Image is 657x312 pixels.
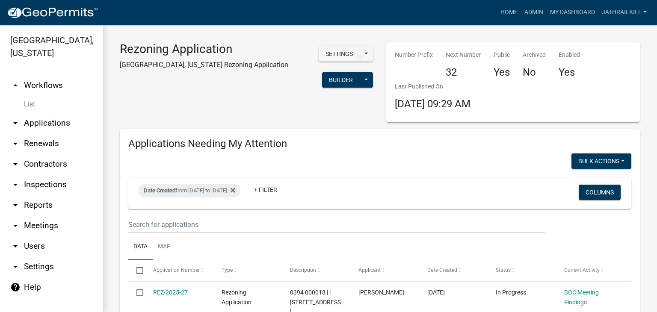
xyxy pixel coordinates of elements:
datatable-header-cell: Type [213,260,282,281]
i: arrow_drop_down [10,118,21,128]
i: arrow_drop_down [10,138,21,149]
p: Last Published On [395,82,471,91]
span: Date Created [144,187,175,194]
span: Application Number [153,267,200,273]
p: [GEOGRAPHIC_DATA], [US_STATE] Rezoning Application [120,60,288,70]
div: from [DATE] to [DATE] [139,184,240,197]
a: Admin [521,4,547,21]
button: Bulk Actions [571,153,631,169]
span: In Progress [496,289,526,296]
h4: Yes [494,66,510,79]
span: Type [222,267,233,273]
h4: Yes [559,66,580,79]
a: BOC Meeting Findings [564,289,599,306]
datatable-header-cell: Description [282,260,350,281]
h4: 32 [446,66,481,79]
a: + Filter [247,182,284,197]
p: Enabled [559,50,580,59]
button: Builder [322,72,360,88]
p: Number Prefix [395,50,433,59]
datatable-header-cell: Status [488,260,556,281]
button: Settings [319,46,360,62]
span: [DATE] 09:29 AM [395,98,471,110]
p: Archived [523,50,546,59]
a: Home [497,4,521,21]
i: arrow_drop_up [10,80,21,91]
input: Search for applications [128,216,545,233]
p: Next Number [446,50,481,59]
a: REZ-2025-27 [153,289,188,296]
span: Current Activity [564,267,600,273]
span: David Pharris [358,289,404,296]
datatable-header-cell: Current Activity [556,260,624,281]
span: Description [290,267,316,273]
a: My Dashboard [547,4,598,21]
a: Data [128,233,153,261]
span: Status [496,267,511,273]
span: 05/06/2025 [427,289,445,296]
datatable-header-cell: Select [128,260,145,281]
a: Map [153,233,176,261]
h3: Rezoning Application [120,42,288,56]
h4: No [523,66,546,79]
span: Date Created [427,267,457,273]
datatable-header-cell: Date Created [419,260,487,281]
i: arrow_drop_down [10,159,21,169]
span: Applicant [358,267,381,273]
i: arrow_drop_down [10,241,21,251]
button: Columns [579,185,621,200]
p: Public [494,50,510,59]
i: arrow_drop_down [10,200,21,210]
i: arrow_drop_down [10,262,21,272]
datatable-header-cell: Application Number [145,260,213,281]
span: Rezoning Application [222,289,252,306]
h4: Applications Needing My Attention [128,138,631,150]
datatable-header-cell: Applicant [350,260,419,281]
i: arrow_drop_down [10,221,21,231]
a: Jathrailkill [598,4,650,21]
i: help [10,282,21,292]
i: arrow_drop_down [10,180,21,190]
